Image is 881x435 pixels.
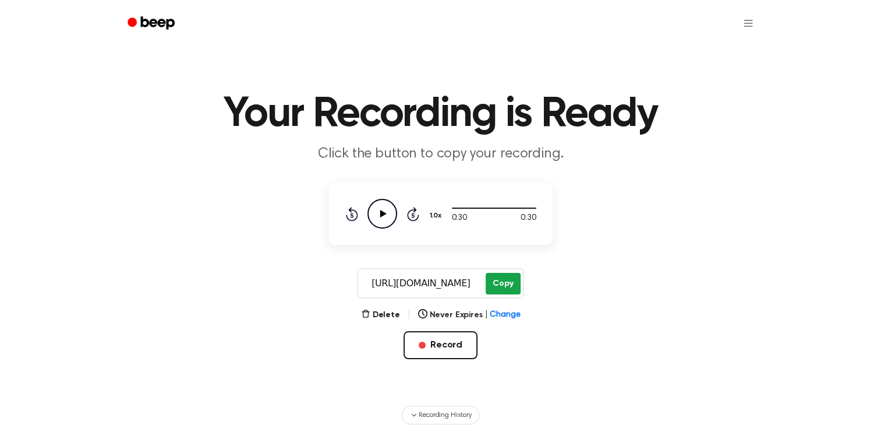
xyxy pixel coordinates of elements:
p: Click the button to copy your recording. [217,145,664,164]
span: 0:30 [521,212,536,224]
button: Never Expires|Change [418,309,521,321]
button: Open menu [734,9,762,37]
h1: Your Recording is Ready [143,93,739,135]
a: Beep [119,12,185,35]
button: Delete [361,309,400,321]
button: Copy [486,273,520,294]
span: Recording History [419,410,471,420]
span: | [484,309,487,321]
span: Change [490,309,520,321]
span: 0:30 [452,212,467,224]
button: 1.0x [429,206,446,226]
button: Record [404,331,477,359]
span: | [407,308,411,322]
button: Recording History [402,406,479,425]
